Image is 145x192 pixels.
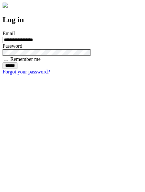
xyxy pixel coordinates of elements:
[3,31,15,36] label: Email
[10,56,41,62] label: Remember me
[3,15,142,24] h2: Log in
[3,43,22,49] label: Password
[3,69,50,74] a: Forgot your password?
[3,3,8,8] img: logo-4e3dc11c47720685a147b03b5a06dd966a58ff35d612b21f08c02c0306f2b779.png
